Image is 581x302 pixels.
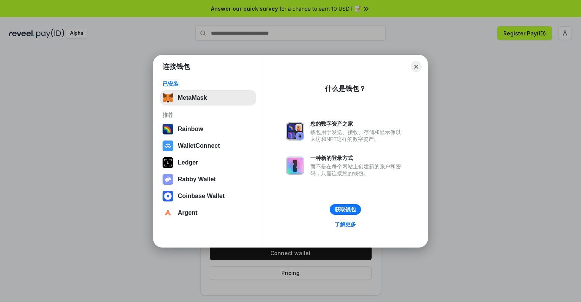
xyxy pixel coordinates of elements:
img: svg+xml,%3Csvg%20xmlns%3D%22http%3A%2F%2Fwww.w3.org%2F2000%2Fsvg%22%20fill%3D%22none%22%20viewBox... [286,157,304,175]
div: WalletConnect [178,142,220,149]
div: Rabby Wallet [178,176,216,183]
a: 了解更多 [330,219,361,229]
div: 了解更多 [335,221,356,228]
div: 已安装 [163,80,254,87]
img: svg+xml,%3Csvg%20fill%3D%22none%22%20height%3D%2233%22%20viewBox%3D%220%200%2035%2033%22%20width%... [163,93,173,103]
button: Coinbase Wallet [160,189,256,204]
button: Rainbow [160,121,256,137]
div: Coinbase Wallet [178,193,225,200]
img: svg+xml,%3Csvg%20xmlns%3D%22http%3A%2F%2Fwww.w3.org%2F2000%2Fsvg%22%20fill%3D%22none%22%20viewBox... [163,174,173,185]
div: 您的数字资产之家 [310,120,405,127]
button: Ledger [160,155,256,170]
button: 获取钱包 [330,204,361,215]
div: Rainbow [178,126,203,133]
div: 一种新的登录方式 [310,155,405,161]
div: 推荐 [163,112,254,118]
img: svg+xml,%3Csvg%20xmlns%3D%22http%3A%2F%2Fwww.w3.org%2F2000%2Fsvg%22%20width%3D%2228%22%20height%3... [163,157,173,168]
div: 获取钱包 [335,206,356,213]
img: svg+xml,%3Csvg%20width%3D%2228%22%20height%3D%2228%22%20viewBox%3D%220%200%2028%2028%22%20fill%3D... [163,141,173,151]
div: 钱包用于发送、接收、存储和显示像以太坊和NFT这样的数字资产。 [310,129,405,142]
img: svg+xml,%3Csvg%20width%3D%2228%22%20height%3D%2228%22%20viewBox%3D%220%200%2028%2028%22%20fill%3D... [163,191,173,201]
img: svg+xml,%3Csvg%20width%3D%22120%22%20height%3D%22120%22%20viewBox%3D%220%200%20120%20120%22%20fil... [163,124,173,134]
button: MetaMask [160,90,256,105]
div: Ledger [178,159,198,166]
div: Argent [178,209,198,216]
div: MetaMask [178,94,207,101]
div: 什么是钱包？ [325,84,366,93]
button: Close [411,61,421,72]
div: 而不是在每个网站上创建新的账户和密码，只需连接您的钱包。 [310,163,405,177]
button: Rabby Wallet [160,172,256,187]
button: Argent [160,205,256,221]
img: svg+xml,%3Csvg%20width%3D%2228%22%20height%3D%2228%22%20viewBox%3D%220%200%2028%2028%22%20fill%3D... [163,208,173,218]
img: svg+xml,%3Csvg%20xmlns%3D%22http%3A%2F%2Fwww.w3.org%2F2000%2Fsvg%22%20fill%3D%22none%22%20viewBox... [286,122,304,141]
h1: 连接钱包 [163,62,190,71]
button: WalletConnect [160,138,256,153]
